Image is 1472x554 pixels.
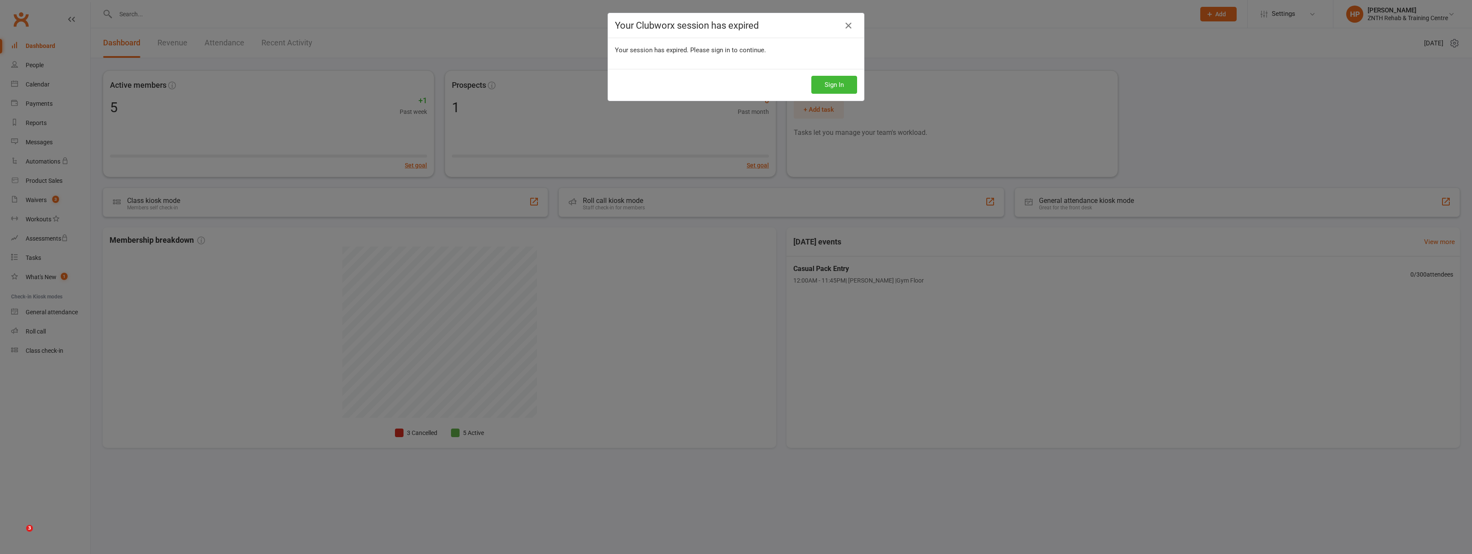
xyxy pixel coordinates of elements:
a: Close [842,19,855,33]
span: Your session has expired. Please sign in to continue. [615,46,766,54]
span: 3 [26,525,33,532]
h4: Your Clubworx session has expired [615,20,857,31]
button: Sign In [811,76,857,94]
iframe: Intercom live chat [9,525,29,545]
